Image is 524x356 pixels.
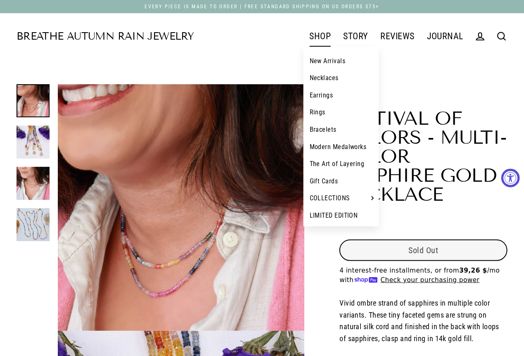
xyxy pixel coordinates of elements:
[303,138,379,155] a: Modern Medalworks
[17,31,194,42] a: Breathe Autumn Rain Jewelry
[303,121,379,138] a: Bracelets
[421,26,469,47] a: JOURNAL
[501,169,520,187] button: Accessibility Widget, click to open
[303,190,379,207] a: COLLECTIONS
[339,239,507,261] button: Sold Out
[303,173,379,190] a: Gift Cards
[17,167,50,200] img: Festival of Colors - Multi-Color Sapphire Gold Necklace life style layering image | Breathe Autum...
[303,52,379,69] a: New Arrivals
[303,104,379,121] a: Rings
[409,245,439,255] span: Sold Out
[303,207,379,224] a: LIMITED EDITION
[339,109,507,204] h1: Festival of Colors - Multi-Color Sapphire Gold Necklace
[194,26,469,47] div: Primary
[303,155,379,173] a: The Art of Layering
[337,26,374,47] a: STORY
[303,26,337,47] a: SHOP
[17,208,50,241] img: Festival of Colors - Multi-Color Sapphire Gold Necklace alt image | Breathe Autumn Rain Artisan J...
[339,298,499,342] span: Vivid ombre strand of sapphires in multiple color variants. These tiny faceted gems are strung on...
[303,69,379,87] a: Necklaces
[17,126,50,159] img: Festival of Colors - Multi-Color Sapphire Gold Necklace detail image | Breathe Autumn Rain Artisa...
[375,26,421,47] a: REVIEWS
[303,87,379,104] a: Earrings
